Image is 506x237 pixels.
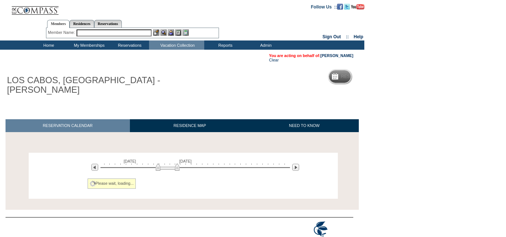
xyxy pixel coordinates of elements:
td: Reports [204,40,245,50]
a: Sign Out [322,34,341,39]
img: Impersonate [168,29,174,36]
a: RESERVATION CALENDAR [6,119,130,132]
a: Residences [70,20,94,28]
td: Admin [245,40,285,50]
h1: LOS CABOS, [GEOGRAPHIC_DATA] - [PERSON_NAME] [6,74,170,96]
a: RESIDENCE MAP [130,119,250,132]
a: Follow us on Twitter [344,4,350,8]
img: Previous [91,164,98,171]
a: Clear [269,58,279,62]
img: Next [292,164,299,171]
span: :: [346,34,349,39]
h5: Reservation Calendar [341,74,397,79]
span: [DATE] [179,159,192,163]
a: Members [47,20,70,28]
img: b_edit.gif [153,29,159,36]
img: Subscribe to our YouTube Channel [351,4,364,10]
a: Reservations [94,20,122,28]
a: Help [354,34,363,39]
td: Vacation Collection [149,40,204,50]
td: Home [28,40,68,50]
img: b_calculator.gif [183,29,189,36]
img: spinner2.gif [90,181,96,187]
td: My Memberships [68,40,109,50]
td: Follow Us :: [311,4,337,10]
a: Subscribe to our YouTube Channel [351,4,364,8]
a: [PERSON_NAME] [321,53,353,58]
a: Become our fan on Facebook [337,4,343,8]
img: Become our fan on Facebook [337,4,343,10]
td: Reservations [109,40,149,50]
img: View [160,29,167,36]
div: Please wait, loading... [88,178,136,189]
span: You are acting on behalf of: [269,53,353,58]
img: Follow us on Twitter [344,4,350,10]
img: Reservations [175,29,181,36]
div: Member Name: [48,29,76,36]
span: [DATE] [124,159,136,163]
a: NEED TO KNOW [250,119,359,132]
